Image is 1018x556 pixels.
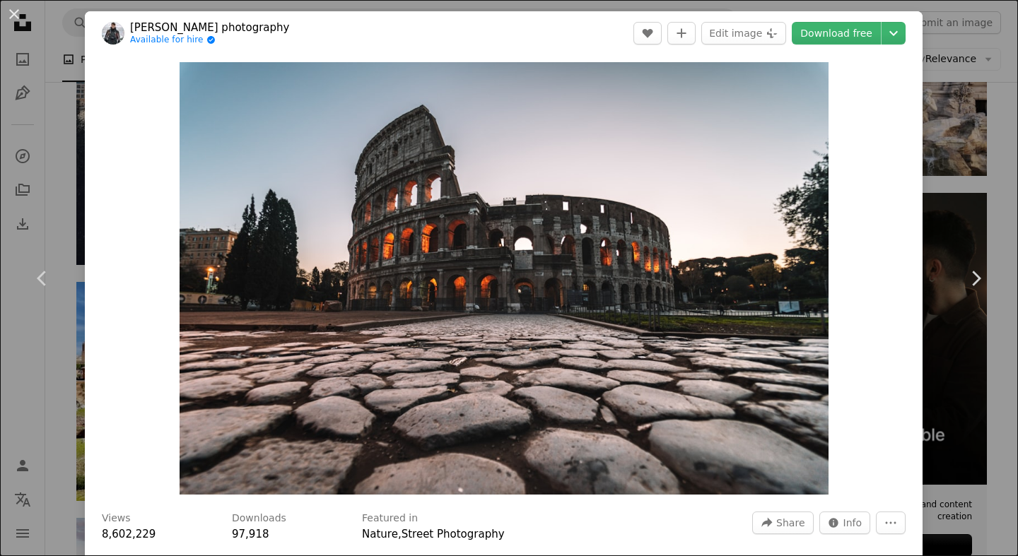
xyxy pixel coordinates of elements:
[402,528,505,540] a: Street Photography
[232,511,286,526] h3: Downloads
[776,512,805,533] span: Share
[633,22,662,45] button: Like
[667,22,696,45] button: Add to Collection
[102,528,156,540] span: 8,602,229
[933,211,1018,346] a: Next
[398,528,402,540] span: ,
[876,511,906,534] button: More Actions
[130,35,289,46] a: Available for hire
[882,22,906,45] button: Choose download size
[180,62,829,495] img: gray concrete building during daytime
[819,511,871,534] button: Stats about this image
[102,22,124,45] img: Go to Federico Di Dio photography's profile
[362,511,418,526] h3: Featured in
[102,511,131,526] h3: Views
[752,511,813,534] button: Share this image
[232,528,269,540] span: 97,918
[362,528,398,540] a: Nature
[792,22,881,45] a: Download free
[180,62,829,495] button: Zoom in on this image
[701,22,786,45] button: Edit image
[843,512,862,533] span: Info
[130,20,289,35] a: [PERSON_NAME] photography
